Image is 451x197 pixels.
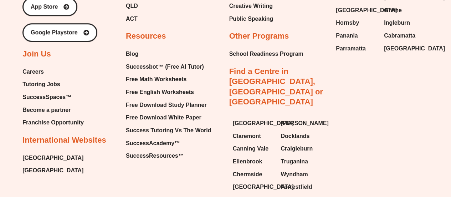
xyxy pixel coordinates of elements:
[126,1,138,11] span: QLD
[126,74,211,85] a: Free Math Worksheets
[22,105,71,115] span: Become a partner
[229,1,273,11] span: Creative Writing
[336,5,377,16] a: [GEOGRAPHIC_DATA]
[229,49,303,59] a: School Readiness Program
[281,143,313,154] span: Craigieburn
[233,156,262,167] span: Ellenbrook
[233,131,274,142] a: Claremont
[281,131,322,142] a: Docklands
[22,92,71,103] span: SuccessSpaces™
[22,135,106,146] h2: International Websites
[22,105,84,115] a: Become a partner
[22,23,97,42] a: Google Playstore
[126,112,211,123] a: Free Download White Paper
[126,125,211,136] a: Success Tutoring Vs The World
[126,138,211,149] a: SuccessAcademy™
[22,92,84,103] a: SuccessSpaces™
[229,1,273,11] a: Creative Writing
[281,156,322,167] a: Truganina
[384,30,425,41] a: Cabramatta
[281,169,308,180] span: Wyndham
[22,79,60,90] span: Tutoring Jobs
[233,169,274,180] a: Chermside
[126,100,211,110] a: Free Download Study Planner
[22,117,84,128] a: Franchise Opportunity
[332,116,451,197] iframe: Chat Widget
[126,49,139,59] span: Blog
[126,151,184,161] span: SuccessResources™
[281,156,308,167] span: Truganina
[126,87,211,98] a: Free English Worksheets
[384,18,410,28] span: Ingleburn
[233,182,294,192] span: [GEOGRAPHIC_DATA]
[233,143,268,154] span: Canning Vale
[336,30,377,41] a: Panania
[233,169,262,180] span: Chermside
[384,43,425,54] a: [GEOGRAPHIC_DATA]
[126,112,201,123] span: Free Download White Paper
[22,67,84,77] a: Careers
[22,67,44,77] span: Careers
[168,1,178,11] button: Text
[42,1,53,11] span: of ⁨0⁩
[384,43,445,54] span: [GEOGRAPHIC_DATA]
[126,74,186,85] span: Free Math Worksheets
[126,87,194,98] span: Free English Worksheets
[229,67,323,107] a: Find a Centre in [GEOGRAPHIC_DATA], [GEOGRAPHIC_DATA] or [GEOGRAPHIC_DATA]
[336,18,359,28] span: Hornsby
[229,31,289,41] h2: Other Programs
[336,18,377,28] a: Hornsby
[126,31,166,41] h2: Resources
[281,131,309,142] span: Docklands
[126,151,211,161] a: SuccessResources™
[281,182,312,192] span: Forrestfield
[233,118,294,129] span: [GEOGRAPHIC_DATA]
[233,182,274,192] a: [GEOGRAPHIC_DATA]
[281,118,322,129] a: [PERSON_NAME]
[126,100,207,110] span: Free Download Study Planner
[31,30,78,35] span: Google Playstore
[178,1,188,11] button: Draw
[281,169,322,180] a: Wyndham
[22,165,83,176] a: [GEOGRAPHIC_DATA]
[188,1,198,11] button: Add or edit images
[336,43,377,54] a: Parramatta
[384,18,425,28] a: Ingleburn
[22,79,84,90] a: Tutoring Jobs
[126,49,211,59] a: Blog
[126,61,211,72] a: Successbot™ (Free AI Tutor)
[229,14,273,24] a: Public Speaking
[384,30,415,41] span: Cabramatta
[22,49,51,59] h2: Join Us
[22,153,83,163] a: [GEOGRAPHIC_DATA]
[233,143,274,154] a: Canning Vale
[384,5,425,16] a: Online
[336,5,397,16] span: [GEOGRAPHIC_DATA]
[233,156,274,167] a: Ellenbrook
[126,61,204,72] span: Successbot™ (Free AI Tutor)
[126,14,138,24] span: ACT
[126,138,180,149] span: SuccessAcademy™
[336,30,358,41] span: Panania
[336,43,366,54] span: Parramatta
[281,118,328,129] span: [PERSON_NAME]
[233,118,274,129] a: [GEOGRAPHIC_DATA]
[233,131,261,142] span: Claremont
[384,5,402,16] span: Online
[126,1,187,11] a: QLD
[281,182,322,192] a: Forrestfield
[126,14,187,24] a: ACT
[281,143,322,154] a: Craigieburn
[31,4,58,10] span: App Store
